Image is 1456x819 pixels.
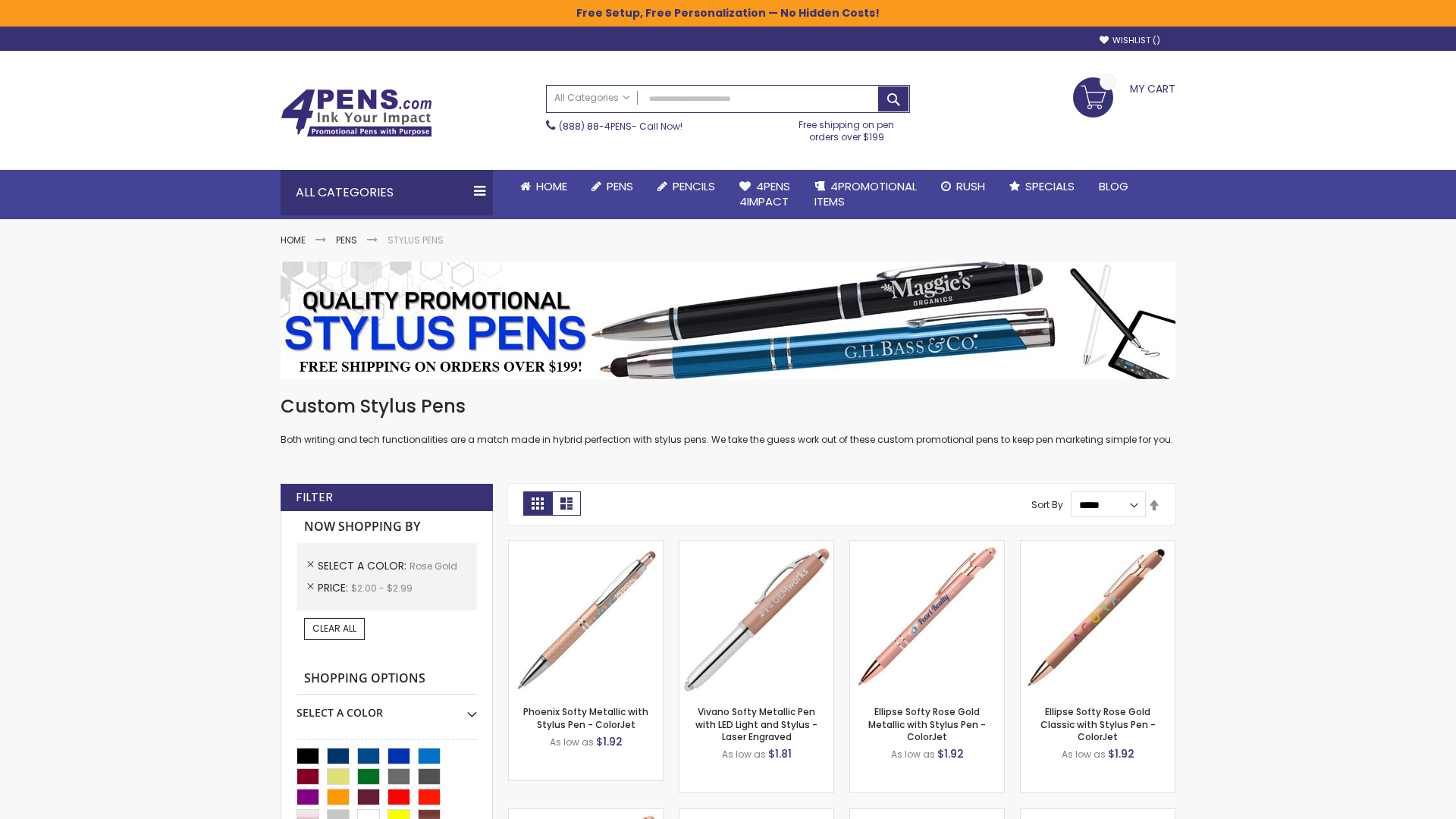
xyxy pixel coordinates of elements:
[1108,746,1134,761] span: $1.92
[768,746,792,761] span: $1.81
[547,86,638,111] a: All Categories
[508,170,579,203] a: Home
[1040,705,1156,742] a: Ellipse Softy Rose Gold Classic with Stylus Pen - ColorJet
[318,558,409,573] span: Select A Color
[388,234,444,246] strong: Stylus Pens
[297,663,477,695] strong: Shopping Options
[281,394,1175,419] h1: Custom Stylus Pens
[336,234,357,246] a: Pens
[673,178,715,194] span: Pencils
[802,170,929,219] a: 4PROMOTIONALITEMS
[536,178,567,194] span: Home
[550,736,594,748] span: As low as
[1100,35,1160,46] a: Wishlist
[304,618,365,639] a: Clear All
[509,541,663,695] img: Phoenix Softy Metallic with Stylus Pen - ColorJet-Rose gold
[554,92,630,104] span: All Categories
[318,580,351,595] span: Price
[1062,748,1106,761] span: As low as
[679,541,833,695] img: Vivano Softy Metallic Pen with LED Light and Stylus - Laser Engraved-Rose Gold
[297,511,477,543] strong: Now Shopping by
[281,394,1175,447] div: Both writing and tech functionalities are a match made in hybrid perfection with stylus pens. We ...
[956,178,985,194] span: Rush
[937,746,964,761] span: $1.92
[727,170,802,219] a: 4Pens4impact
[509,540,663,553] a: Phoenix Softy Metallic with Stylus Pen - ColorJet-Rose gold
[868,705,986,742] a: Ellipse Softy Rose Gold Metallic with Stylus Pen - ColorJet
[312,622,356,635] span: Clear All
[645,170,727,203] a: Pencils
[559,120,632,133] a: (888) 88-4PENS
[1099,178,1128,194] span: Blog
[523,705,648,730] a: Phoenix Softy Metallic with Stylus Pen - ColorJet
[1021,540,1175,553] a: Ellipse Softy Rose Gold Classic with Stylus Pen - ColorJet-Rose Gold
[850,541,1004,695] img: Ellipse Softy Rose Gold Metallic with Stylus Pen - ColorJet-Rose Gold
[929,170,997,203] a: Rush
[783,113,911,143] div: Free shipping on pen orders over $199
[607,178,633,194] span: Pens
[1021,541,1175,695] img: Ellipse Softy Rose Gold Classic with Stylus Pen - ColorJet-Rose Gold
[596,734,623,749] span: $1.92
[1025,178,1075,194] span: Specials
[296,489,333,506] strong: Filter
[739,178,790,209] span: 4Pens 4impact
[1031,498,1063,511] label: Sort By
[891,748,935,761] span: As low as
[1087,170,1141,203] a: Blog
[579,170,645,203] a: Pens
[679,540,833,553] a: Vivano Softy Metallic Pen with LED Light and Stylus - Laser Engraved-Rose Gold
[281,234,306,246] a: Home
[559,120,682,133] span: - Call Now!
[523,491,552,516] strong: Grid
[281,89,432,137] img: 4Pens Custom Pens and Promotional Products
[297,695,477,720] div: Select A Color
[722,748,766,761] span: As low as
[997,170,1087,203] a: Specials
[351,582,413,595] span: $2.00 - $2.99
[695,705,817,742] a: Vivano Softy Metallic Pen with LED Light and Stylus - Laser Engraved
[281,262,1175,379] img: Stylus Pens
[850,540,1004,553] a: Ellipse Softy Rose Gold Metallic with Stylus Pen - ColorJet-Rose Gold
[281,170,493,215] div: All Categories
[409,560,457,573] span: Rose Gold
[814,178,917,209] span: 4PROMOTIONAL ITEMS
